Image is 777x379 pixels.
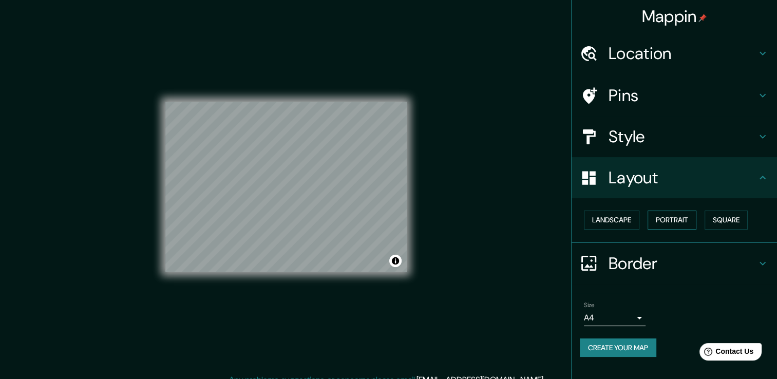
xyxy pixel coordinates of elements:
div: Location [572,33,777,74]
h4: Border [609,253,756,274]
button: Toggle attribution [389,255,402,267]
button: Create your map [580,338,656,357]
h4: Pins [609,85,756,106]
h4: Mappin [642,6,707,27]
img: pin-icon.png [698,14,707,22]
div: Border [572,243,777,284]
canvas: Map [165,102,407,272]
h4: Layout [609,167,756,188]
div: Layout [572,157,777,198]
div: A4 [584,310,646,326]
button: Portrait [648,211,696,230]
iframe: Help widget launcher [686,339,766,368]
div: Style [572,116,777,157]
h4: Location [609,43,756,64]
h4: Style [609,126,756,147]
button: Landscape [584,211,639,230]
div: Pins [572,75,777,116]
button: Square [705,211,748,230]
label: Size [584,300,595,309]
